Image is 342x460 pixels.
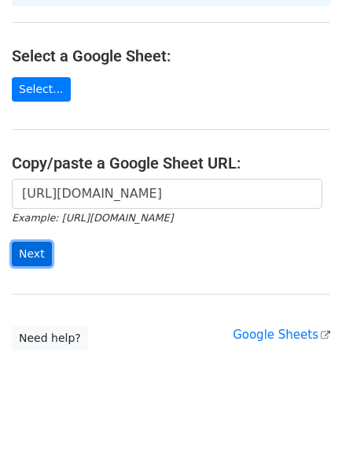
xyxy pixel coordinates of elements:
[12,77,71,102] a: Select...
[12,179,322,209] input: Paste your Google Sheet URL here
[263,384,342,460] iframe: Chat Widget
[12,242,52,266] input: Next
[12,212,173,224] small: Example: [URL][DOMAIN_NAME]
[12,326,88,351] a: Need help?
[233,328,330,342] a: Google Sheets
[12,154,330,172] h4: Copy/paste a Google Sheet URL:
[12,46,330,65] h4: Select a Google Sheet:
